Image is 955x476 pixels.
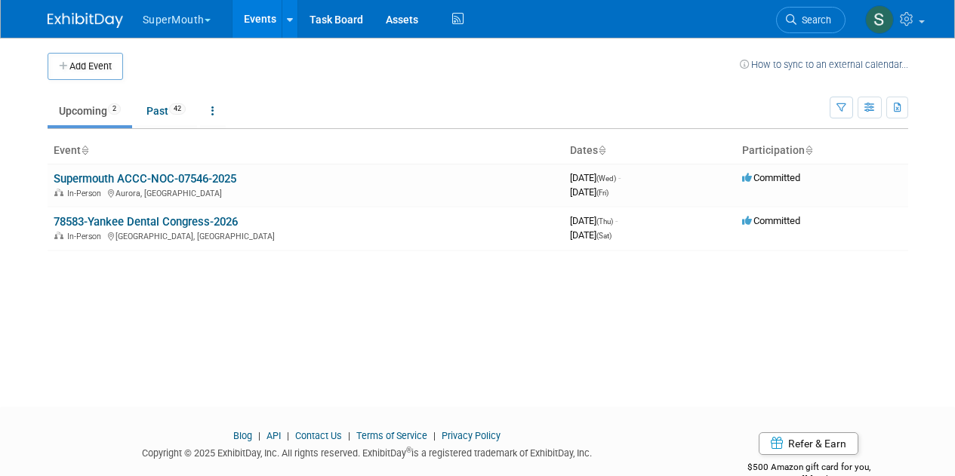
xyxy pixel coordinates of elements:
div: Copyright © 2025 ExhibitDay, Inc. All rights reserved. ExhibitDay is a registered trademark of Ex... [48,443,688,460]
sup: ® [406,446,411,454]
span: [DATE] [570,172,621,183]
button: Add Event [48,53,123,80]
th: Event [48,138,564,164]
span: [DATE] [570,186,608,198]
img: Sam Murphy [865,5,894,34]
img: ExhibitDay [48,13,123,28]
a: Sort by Start Date [598,144,605,156]
span: | [430,430,439,441]
div: Aurora, [GEOGRAPHIC_DATA] [54,186,558,198]
div: [GEOGRAPHIC_DATA], [GEOGRAPHIC_DATA] [54,229,558,241]
span: Committed [742,215,800,226]
span: (Thu) [596,217,613,226]
span: [DATE] [570,215,618,226]
span: Search [796,14,831,26]
span: | [283,430,293,441]
a: Sort by Participation Type [805,144,812,156]
a: API [266,430,281,441]
a: 78583-Yankee Dental Congress-2026 [54,215,238,229]
a: Sort by Event Name [81,144,88,156]
a: Refer & Earn [759,432,858,455]
a: How to sync to an external calendar... [740,59,908,70]
span: (Fri) [596,189,608,197]
img: In-Person Event [54,189,63,196]
a: Search [776,7,846,33]
span: [DATE] [570,229,612,241]
span: 2 [108,103,121,115]
span: In-Person [67,189,106,198]
a: Contact Us [295,430,342,441]
span: | [254,430,264,441]
th: Participation [736,138,908,164]
span: In-Person [67,232,106,241]
span: Committed [742,172,800,183]
span: 42 [169,103,186,115]
span: (Sat) [596,232,612,240]
a: Blog [233,430,252,441]
a: Terms of Service [356,430,427,441]
a: Supermouth ACCC-NOC-07546-2025 [54,172,236,186]
a: Privacy Policy [442,430,501,441]
span: - [618,172,621,183]
a: Upcoming2 [48,97,132,125]
a: Past42 [135,97,197,125]
th: Dates [564,138,736,164]
span: (Wed) [596,174,616,183]
span: - [615,215,618,226]
span: | [344,430,354,441]
img: In-Person Event [54,232,63,239]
